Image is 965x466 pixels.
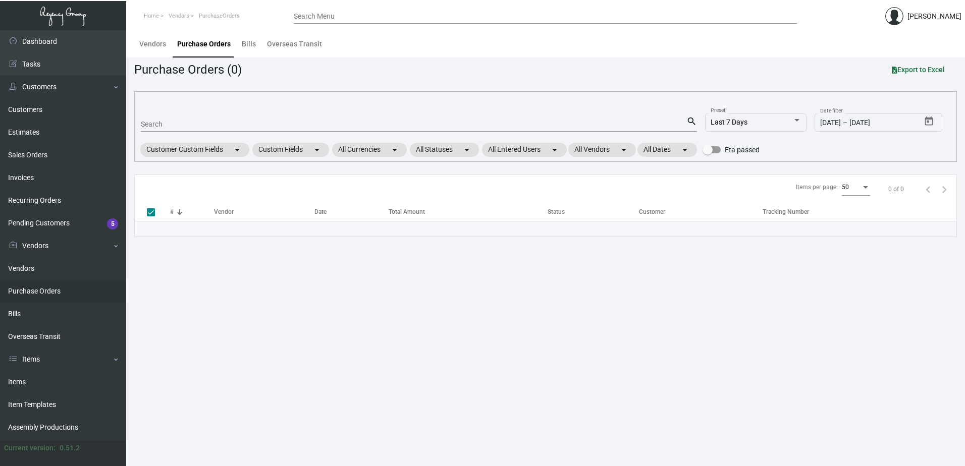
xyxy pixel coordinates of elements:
[618,144,630,156] mat-icon: arrow_drop_down
[843,119,847,127] span: –
[679,144,691,156] mat-icon: arrow_drop_down
[763,207,956,216] div: Tracking Number
[389,207,547,216] div: Total Amount
[242,39,256,49] div: Bills
[134,61,242,79] div: Purchase Orders (0)
[637,143,697,157] mat-chip: All Dates
[314,207,389,216] div: Date
[231,144,243,156] mat-icon: arrow_drop_down
[4,443,56,453] div: Current version:
[140,143,249,157] mat-chip: Customer Custom Fields
[461,144,473,156] mat-icon: arrow_drop_down
[410,143,479,157] mat-chip: All Statuses
[921,113,937,130] button: Open calendar
[482,143,567,157] mat-chip: All Entered Users
[907,11,961,22] div: [PERSON_NAME]
[177,39,231,49] div: Purchase Orders
[389,144,401,156] mat-icon: arrow_drop_down
[725,144,760,156] span: Eta passed
[639,207,665,216] div: Customer
[884,61,953,79] button: Export to Excel
[842,184,849,191] span: 50
[892,66,945,74] span: Export to Excel
[170,207,214,216] div: #
[332,143,407,157] mat-chip: All Currencies
[885,7,903,25] img: admin@bootstrapmaster.com
[548,207,565,216] div: Status
[214,207,314,216] div: Vendor
[849,119,898,127] input: End date
[311,144,323,156] mat-icon: arrow_drop_down
[170,207,174,216] div: #
[686,115,697,128] mat-icon: search
[314,207,327,216] div: Date
[144,13,159,19] span: Home
[214,207,234,216] div: Vendor
[639,207,763,216] div: Customer
[763,207,809,216] div: Tracking Number
[139,39,166,49] div: Vendors
[60,443,80,453] div: 0.51.2
[549,144,561,156] mat-icon: arrow_drop_down
[169,13,189,19] span: Vendors
[936,181,952,197] button: Next page
[199,13,240,19] span: PurchaseOrders
[267,39,322,49] div: Overseas Transit
[548,207,639,216] div: Status
[568,143,636,157] mat-chip: All Vendors
[796,183,838,192] div: Items per page:
[389,207,425,216] div: Total Amount
[252,143,329,157] mat-chip: Custom Fields
[920,181,936,197] button: Previous page
[711,118,747,126] span: Last 7 Days
[842,184,870,191] mat-select: Items per page:
[820,119,841,127] input: Start date
[888,185,904,194] div: 0 of 0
